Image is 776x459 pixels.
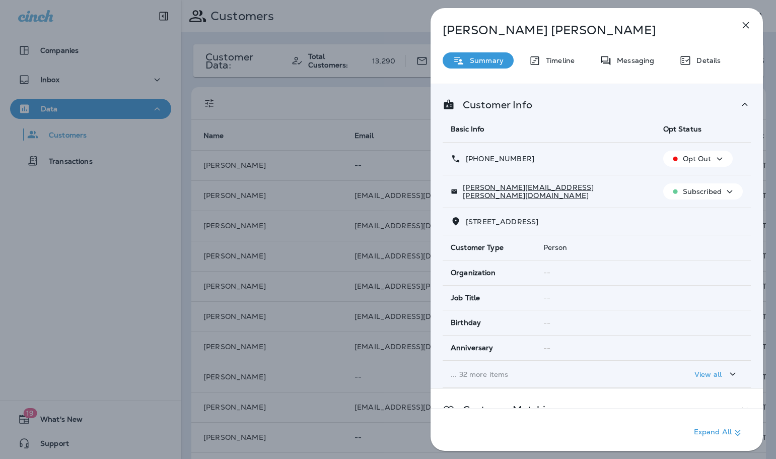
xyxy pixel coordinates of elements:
[458,183,647,200] p: [PERSON_NAME][EMAIL_ADDRESS][PERSON_NAME][DOMAIN_NAME]
[465,56,504,64] p: Summary
[543,293,550,302] span: --
[694,370,722,378] p: View all
[451,243,504,252] span: Customer Type
[451,318,481,327] span: Birthday
[543,344,550,353] span: --
[455,406,558,414] p: Customer Matching
[541,56,575,64] p: Timeline
[451,294,480,302] span: Job Title
[543,318,550,327] span: --
[451,269,496,277] span: Organization
[451,344,493,352] span: Anniversary
[694,427,744,439] p: Expand All
[443,23,718,37] p: [PERSON_NAME] [PERSON_NAME]
[543,268,550,277] span: --
[663,124,701,134] span: Opt Status
[663,183,743,200] button: Subscribed
[451,370,647,378] p: ... 32 more items
[612,56,654,64] p: Messaging
[683,187,722,195] p: Subscribed
[455,101,532,109] p: Customer Info
[683,155,712,163] p: Opt Out
[451,124,484,134] span: Basic Info
[466,217,538,226] span: [STREET_ADDRESS]
[691,56,721,64] p: Details
[690,365,743,383] button: View all
[663,151,733,167] button: Opt Out
[690,424,748,442] button: Expand All
[461,155,534,163] p: [PHONE_NUMBER]
[543,243,568,252] span: Person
